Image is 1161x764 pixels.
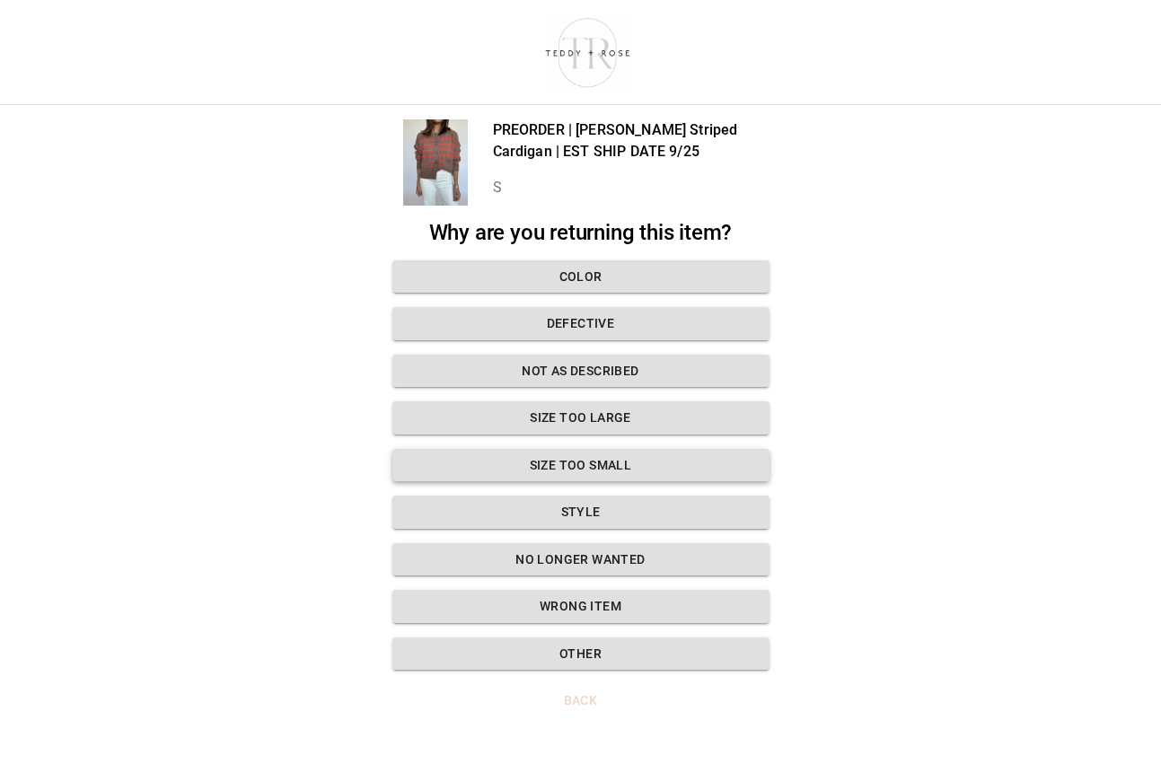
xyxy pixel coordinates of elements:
button: Size too small [392,449,770,482]
button: Back [392,684,770,717]
button: Color [392,260,770,294]
img: shop-teddyrose.myshopify.com-d93983e8-e25b-478f-b32e-9430bef33fdd [537,13,638,91]
p: PREORDER | [PERSON_NAME] Striped Cardigan | EST SHIP DATE 9/25 [493,119,770,162]
h2: Why are you returning this item? [392,220,770,246]
button: Defective [392,307,770,340]
button: Other [392,637,770,671]
button: Style [392,496,770,529]
button: Not as described [392,355,770,388]
p: S [493,177,770,198]
button: Wrong Item [392,590,770,623]
button: Size too large [392,401,770,435]
button: No longer wanted [392,543,770,576]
